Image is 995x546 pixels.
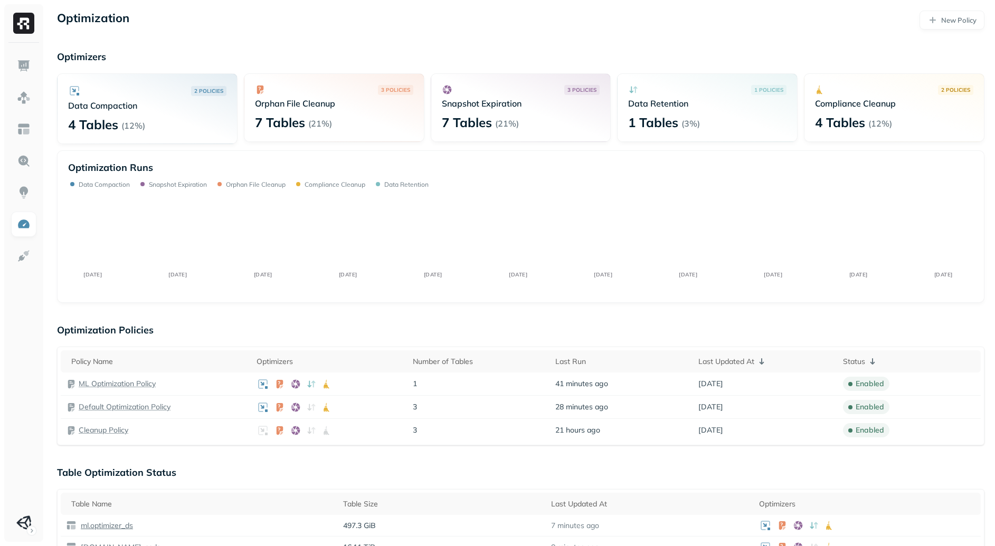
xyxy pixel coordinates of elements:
p: Optimizers [57,51,984,63]
p: New Policy [941,15,977,25]
div: Policy Name [71,357,246,367]
p: enabled [856,425,884,435]
img: Optimization [17,217,31,231]
div: Last Run [555,357,688,367]
a: New Policy [920,11,984,30]
p: 3 POLICIES [381,86,410,94]
p: 1 [413,379,545,389]
p: Snapshot Expiration [149,180,207,188]
p: 3 POLICIES [567,86,596,94]
p: 7 Tables [442,114,492,131]
img: Assets [17,91,31,104]
span: 41 minutes ago [555,379,608,389]
img: Query Explorer [17,154,31,168]
p: enabled [856,379,884,389]
img: Ryft [13,13,34,34]
img: Unity [16,515,31,530]
p: ml.optimizer_ds [79,521,133,531]
p: Data Retention [628,98,786,109]
div: Status [843,355,975,368]
p: ( 21% ) [495,118,519,129]
span: [DATE] [698,379,723,389]
p: Data Compaction [79,180,130,188]
img: Integrations [17,249,31,263]
div: Optimizers [759,499,976,509]
p: 497.3 GiB [343,521,541,531]
p: Compliance Cleanup [815,98,973,109]
p: Optimization Runs [68,161,153,174]
div: Last Updated At [551,499,748,509]
p: Optimization Policies [57,324,984,336]
p: Snapshot Expiration [442,98,600,109]
p: 7 Tables [255,114,305,131]
p: Orphan File Cleanup [255,98,413,109]
p: enabled [856,402,884,412]
p: 4 Tables [815,114,865,131]
p: ( 12% ) [121,120,145,131]
div: Last Updated At [698,355,832,368]
p: 1 POLICIES [754,86,783,94]
p: ( 3% ) [681,118,700,129]
tspan: [DATE] [594,271,612,278]
img: Dashboard [17,59,31,73]
p: 3 [413,425,545,435]
img: Insights [17,186,31,199]
tspan: [DATE] [849,271,868,278]
p: Optimization [57,11,129,30]
span: [DATE] [698,402,723,412]
p: 3 [413,402,545,412]
a: ML Optimization Policy [79,379,156,389]
div: Optimizers [257,357,402,367]
tspan: [DATE] [339,271,357,278]
tspan: [DATE] [83,271,102,278]
div: Table Name [71,499,333,509]
p: 2 POLICIES [941,86,970,94]
img: Asset Explorer [17,122,31,136]
img: table [66,520,77,531]
tspan: [DATE] [679,271,697,278]
span: 21 hours ago [555,425,600,435]
tspan: [DATE] [168,271,187,278]
p: Orphan File Cleanup [226,180,286,188]
div: Number of Tables [413,357,545,367]
div: Table Size [343,499,541,509]
p: ( 21% ) [308,118,332,129]
p: Compliance Cleanup [305,180,365,188]
p: ( 12% ) [868,118,892,129]
a: Default Optimization Policy [79,402,170,412]
p: Table Optimization Status [57,466,984,478]
tspan: [DATE] [424,271,442,278]
tspan: [DATE] [764,271,782,278]
p: 7 minutes ago [551,521,599,531]
tspan: [DATE] [509,271,527,278]
tspan: [DATE] [934,271,953,278]
p: Data Retention [384,180,429,188]
span: [DATE] [698,425,723,435]
p: 1 Tables [628,114,678,131]
p: 2 POLICIES [194,87,223,95]
a: Cleanup Policy [79,425,128,435]
tspan: [DATE] [254,271,272,278]
p: 4 Tables [68,116,118,133]
span: 28 minutes ago [555,402,608,412]
a: ml.optimizer_ds [77,521,133,531]
p: Data Compaction [68,100,226,111]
